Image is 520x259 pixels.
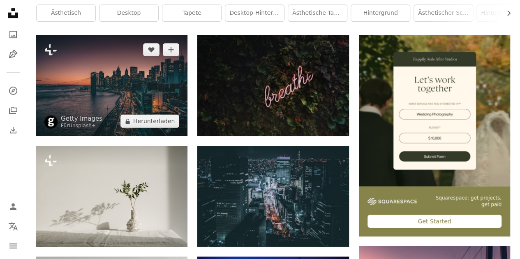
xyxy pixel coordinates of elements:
[61,123,102,129] div: Für
[5,26,21,43] a: Fotos
[351,5,410,21] a: Hintergrund
[162,5,221,21] a: Tapete
[143,43,159,56] button: Gefällt mir
[37,5,95,21] a: Ästhetisch
[5,46,21,62] a: Grafiken
[5,238,21,254] button: Menü
[61,115,102,123] a: Getty Images
[36,146,187,247] img: eine Vase mit einer Pflanze darin auf einem Tisch
[197,82,349,89] a: Atmen Sie Neonreklame ein
[197,193,349,200] a: Luftaufnahmen der Skyline der Stadt bei Nacht
[5,218,21,234] button: Sprache
[5,83,21,99] a: Entdecken
[427,195,502,209] span: Squarespace: get projects, get paid
[367,215,502,228] div: Get Started
[163,43,179,56] button: Zu Kollektion hinzufügen
[120,115,179,128] button: Herunterladen
[225,5,284,21] a: Desktop-Hintergrund
[36,35,187,136] img: Die Manhattan Bridge am Abend, USA
[36,82,187,89] a: Die Manhattan Bridge am Abend, USA
[197,35,349,136] img: Atmen Sie Neonreklame ein
[288,5,347,21] a: Ästhetische Tapete
[44,115,58,128] img: Zum Profil von Getty Images
[359,35,510,186] img: file-1747939393036-2c53a76c450aimage
[5,5,21,23] a: Startseite — Unsplash
[414,5,473,21] a: Ästhetischer Schreibtisch
[36,193,187,200] a: eine Vase mit einer Pflanze darin auf einem Tisch
[501,5,510,21] button: Liste nach rechts verschieben
[367,198,417,205] img: file-1747939142011-51e5cc87e3c9
[5,198,21,215] a: Anmelden / Registrieren
[69,123,96,128] a: Unsplash+
[197,146,349,247] img: Luftaufnahmen der Skyline der Stadt bei Nacht
[359,35,510,236] a: Squarespace: get projects, get paidGet Started
[5,102,21,119] a: Kollektionen
[5,122,21,138] a: Bisherige Downloads
[99,5,158,21] a: Desktop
